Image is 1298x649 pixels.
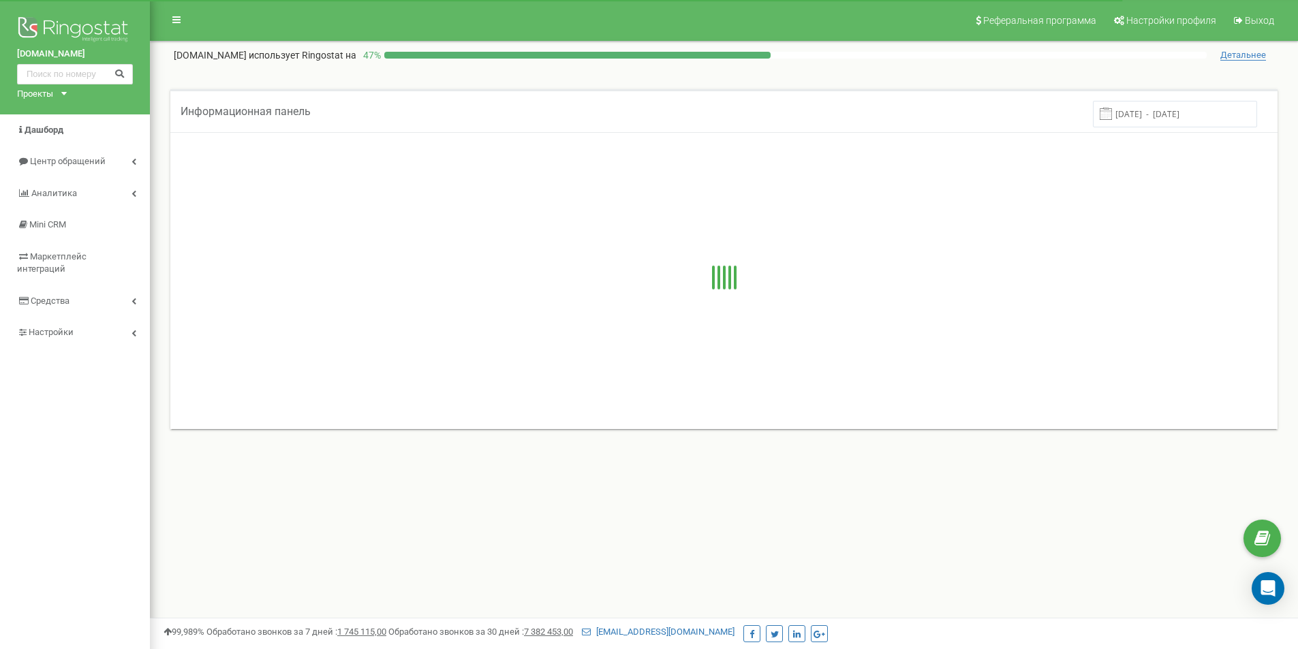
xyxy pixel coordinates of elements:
span: Mini CRM [29,219,66,229]
a: [EMAIL_ADDRESS][DOMAIN_NAME] [582,627,735,637]
img: Ringostat logo [17,14,133,48]
div: Open Intercom Messenger [1252,572,1284,605]
span: Средства [31,296,69,306]
span: Дашборд [25,125,63,135]
span: Центр обращений [30,156,106,166]
span: Выход [1245,15,1274,26]
u: 1 745 115,00 [337,627,386,637]
u: 7 382 453,00 [524,627,573,637]
span: Настройки профиля [1126,15,1216,26]
p: 47 % [356,48,384,62]
a: [DOMAIN_NAME] [17,48,133,61]
p: [DOMAIN_NAME] [174,48,356,62]
span: Детальнее [1220,50,1266,61]
span: Настройки [29,327,74,337]
span: Аналитика [31,188,77,198]
span: Реферальная программа [983,15,1096,26]
span: Маркетплейс интеграций [17,251,87,274]
span: 99,989% [164,627,204,637]
div: Проекты [17,88,53,101]
span: использует Ringostat на [249,50,356,61]
span: Обработано звонков за 30 дней : [388,627,573,637]
span: Обработано звонков за 7 дней : [206,627,386,637]
span: Информационная панель [181,105,311,118]
input: Поиск по номеру [17,64,133,84]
